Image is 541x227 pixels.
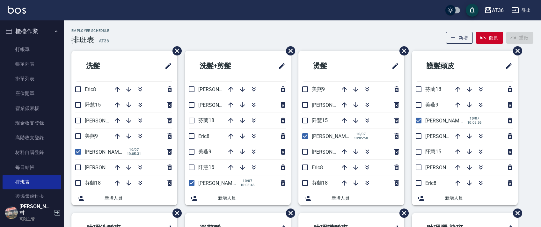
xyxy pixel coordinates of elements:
[508,41,523,60] span: 刪除班表
[127,148,141,152] span: 10/07
[466,4,479,17] button: save
[71,35,94,44] h3: 排班表
[482,4,506,17] button: AT36
[312,117,328,123] span: 阡慧15
[85,180,101,186] span: 芬蘭18
[198,86,242,92] span: [PERSON_NAME]11
[19,216,52,222] p: 高階主管
[274,58,286,74] span: 修改班表的標題
[332,195,399,201] span: 新增人員
[476,32,503,44] button: 復原
[467,121,482,125] span: 10:05:56
[281,204,296,223] span: 刪除班表
[354,136,368,140] span: 10:05:50
[8,6,26,14] img: Logo
[508,204,523,223] span: 刪除班表
[412,191,518,205] div: 新增人員
[312,102,356,108] span: [PERSON_NAME]16
[168,41,183,60] span: 刪除班表
[85,133,98,139] span: 美燕9
[388,58,399,74] span: 修改班表的標題
[425,102,438,108] span: 美燕9
[303,55,362,77] h2: 燙髮
[185,191,291,205] div: 新增人員
[312,149,356,155] span: [PERSON_NAME]11
[3,101,61,116] a: 營業儀表板
[312,133,353,139] span: [PERSON_NAME]6
[19,203,52,216] h5: [PERSON_NAME]村
[3,57,61,71] a: 帳單列表
[425,180,436,186] span: Eric8
[425,133,469,139] span: [PERSON_NAME]11
[509,4,533,16] button: 登出
[445,195,513,201] span: 新增人員
[467,116,482,121] span: 10/07
[198,117,214,123] span: 芬蘭18
[312,180,328,186] span: 芬蘭18
[395,41,410,60] span: 刪除班表
[127,152,141,156] span: 10:05:31
[71,191,177,205] div: 新增人員
[312,86,325,92] span: 美燕9
[3,160,61,175] a: 每日結帳
[240,183,255,187] span: 10:05:46
[395,204,410,223] span: 刪除班表
[501,58,513,74] span: 修改班表的標題
[198,102,242,108] span: [PERSON_NAME]16
[190,55,257,77] h2: 洗髮+剪髮
[312,165,323,171] span: Eric8
[85,86,96,92] span: Eric8
[425,118,466,124] span: [PERSON_NAME]6
[94,38,109,44] h6: — AT36
[198,149,211,155] span: 美燕9
[3,116,61,130] a: 現金收支登錄
[3,42,61,57] a: 打帳單
[85,118,129,124] span: [PERSON_NAME]16
[425,165,469,171] span: [PERSON_NAME]16
[77,55,135,77] h2: 洗髮
[240,179,255,183] span: 10/07
[168,204,183,223] span: 刪除班表
[446,32,473,44] button: 新增
[105,195,172,201] span: 新增人員
[417,55,483,77] h2: 護髮頭皮
[3,23,61,40] button: 櫃檯作業
[85,165,129,171] span: [PERSON_NAME]11
[3,130,61,145] a: 高階收支登錄
[71,29,109,33] h2: Employee Schedule
[425,86,441,92] span: 芬蘭18
[5,206,18,219] img: Person
[298,191,404,205] div: 新增人員
[85,102,101,108] span: 阡慧15
[85,149,126,155] span: [PERSON_NAME]6
[198,133,209,139] span: Eric8
[354,132,368,136] span: 10/07
[281,41,296,60] span: 刪除班表
[198,164,214,170] span: 阡慧15
[218,195,286,201] span: 新增人員
[3,189,61,204] a: 現場電腦打卡
[425,149,441,155] span: 阡慧15
[3,145,61,160] a: 材料自購登錄
[198,180,239,186] span: [PERSON_NAME]6
[3,175,61,189] a: 排班表
[3,86,61,101] a: 座位開單
[3,71,61,86] a: 掛單列表
[161,58,172,74] span: 修改班表的標題
[492,6,504,14] div: AT36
